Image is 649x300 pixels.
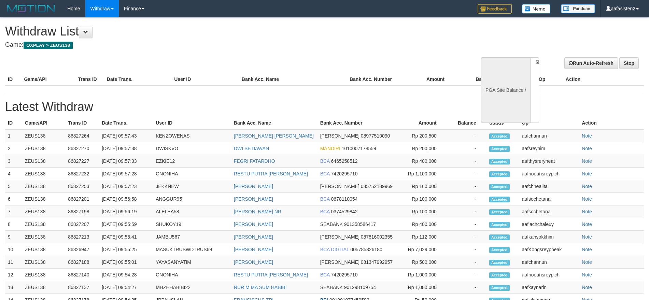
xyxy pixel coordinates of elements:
[153,256,231,269] td: YAYASANYATIM
[320,259,359,265] span: [PERSON_NAME]
[320,209,330,214] span: BCA
[447,281,486,294] td: -
[519,117,579,129] th: Op
[400,155,447,168] td: Rp 400,000
[347,73,401,86] th: Bank Acc. Number
[400,243,447,256] td: Rp 7,029,000
[65,155,99,168] td: 86827227
[489,146,510,152] span: Accepted
[99,168,153,180] td: [DATE] 09:57:28
[5,129,22,142] td: 1
[519,281,579,294] td: aafkaynarin
[99,269,153,281] td: [DATE] 09:54:28
[153,243,231,256] td: MASUKTRUSWDTRUS69
[234,209,281,214] a: [PERSON_NAME] NR
[582,247,592,252] a: Note
[22,142,65,155] td: ZEUS138
[99,281,153,294] td: [DATE] 09:54:27
[65,117,99,129] th: Trans ID
[318,117,400,129] th: Bank Acc. Number
[24,42,73,49] span: OXPLAY > ZEUS138
[99,180,153,193] td: [DATE] 09:57:23
[486,117,519,129] th: Status
[171,73,239,86] th: User ID
[65,168,99,180] td: 86827232
[22,218,65,231] td: ZEUS138
[350,247,382,252] span: 005785326180
[153,129,231,142] td: KENZOWENAS
[344,222,376,227] span: 901358586417
[5,73,21,86] th: ID
[99,193,153,205] td: [DATE] 09:56:58
[65,256,99,269] td: 86827188
[447,193,486,205] td: -
[65,231,99,243] td: 86827213
[153,168,231,180] td: ONONIHA
[5,100,644,114] h1: Latest Withdraw
[234,259,273,265] a: [PERSON_NAME]
[489,272,510,278] span: Accepted
[400,193,447,205] td: Rp 100,000
[65,129,99,142] td: 86827264
[582,222,592,227] a: Note
[447,155,486,168] td: -
[447,168,486,180] td: -
[400,269,447,281] td: Rp 1,000,000
[21,73,75,86] th: Game/API
[234,171,308,176] a: RESTU PUTRA [PERSON_NAME]
[400,231,447,243] td: Rp 112,000
[153,193,231,205] td: ANGGUR95
[447,243,486,256] td: -
[320,285,343,290] span: SEABANK
[22,180,65,193] td: ZEUS138
[234,184,273,189] a: [PERSON_NAME]
[400,117,447,129] th: Amount
[400,256,447,269] td: Rp 500,000
[320,196,330,202] span: BCA
[65,180,99,193] td: 86827253
[5,243,22,256] td: 10
[22,256,65,269] td: ZEUS138
[5,193,22,205] td: 6
[99,129,153,142] td: [DATE] 09:57:43
[234,146,269,151] a: DWI SETIAWAN
[519,193,579,205] td: aafsochetana
[447,129,486,142] td: -
[99,205,153,218] td: [DATE] 09:56:19
[5,231,22,243] td: 9
[489,247,510,253] span: Accepted
[99,243,153,256] td: [DATE] 09:55:25
[519,256,579,269] td: aafchannun
[331,158,358,164] span: 6465258512
[22,117,65,129] th: Game/API
[489,197,510,202] span: Accepted
[447,180,486,193] td: -
[5,168,22,180] td: 4
[519,142,579,155] td: aafsreynim
[22,231,65,243] td: ZEUS138
[153,231,231,243] td: JAMBU567
[579,117,644,129] th: Action
[320,133,359,139] span: [PERSON_NAME]
[342,146,376,151] span: 1010007178559
[320,184,359,189] span: [PERSON_NAME]
[5,3,57,14] img: MOTION_logo.png
[153,281,231,294] td: MHZHHABIBI22
[582,158,592,164] a: Note
[320,272,330,277] span: BCA
[361,234,393,240] span: 087816002355
[22,281,65,294] td: ZEUS138
[447,218,486,231] td: -
[519,168,579,180] td: aafnoeunsreypich
[5,205,22,218] td: 7
[489,171,510,177] span: Accepted
[331,209,358,214] span: 0374529842
[65,142,99,155] td: 86827270
[75,73,104,86] th: Trans ID
[153,180,231,193] td: JEKKNEW
[99,218,153,231] td: [DATE] 09:55:59
[331,196,358,202] span: 0678110054
[582,146,592,151] a: Note
[320,171,330,176] span: BCA
[582,259,592,265] a: Note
